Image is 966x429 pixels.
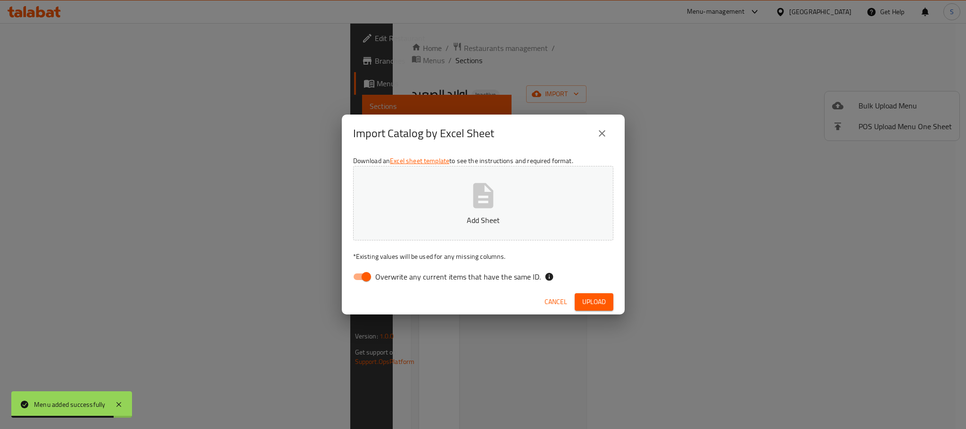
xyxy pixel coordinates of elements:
a: Excel sheet template [390,155,449,167]
button: Add Sheet [353,166,613,240]
p: Add Sheet [368,214,599,226]
button: Cancel [541,293,571,311]
p: Existing values will be used for any missing columns. [353,252,613,261]
div: Menu added successfully [34,399,106,410]
div: Download an to see the instructions and required format. [342,152,625,289]
button: Upload [575,293,613,311]
h2: Import Catalog by Excel Sheet [353,126,494,141]
svg: If the overwrite option isn't selected, then the items that match an existing ID will be ignored ... [545,272,554,281]
span: Upload [582,296,606,308]
button: close [591,122,613,145]
span: Overwrite any current items that have the same ID. [375,271,541,282]
span: Cancel [545,296,567,308]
